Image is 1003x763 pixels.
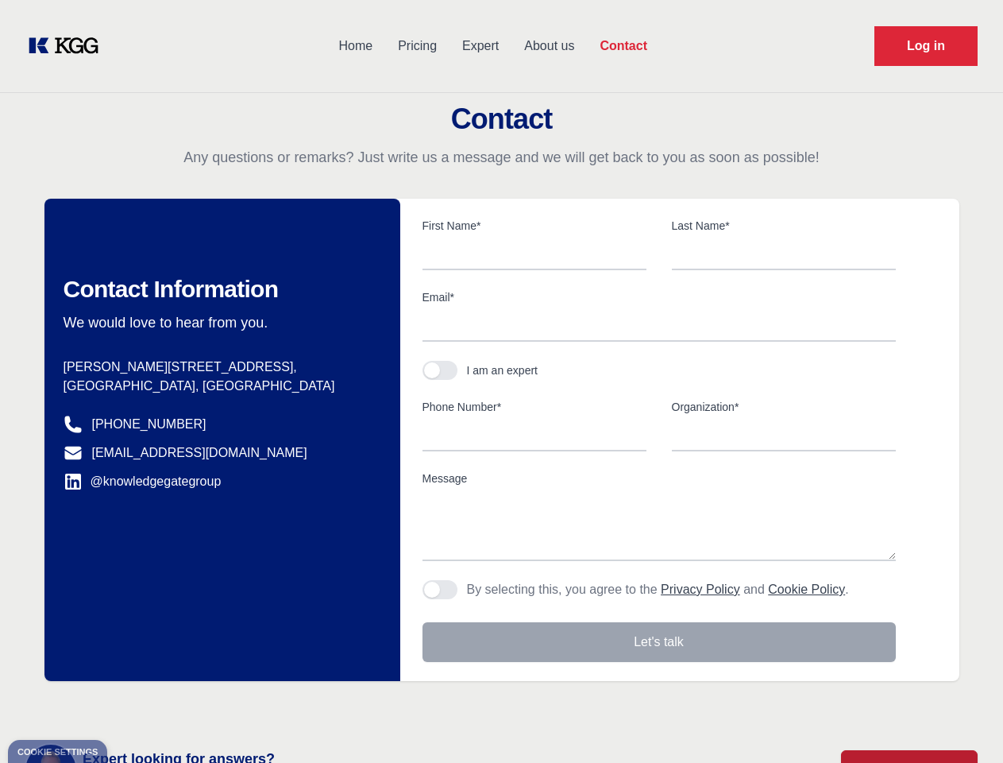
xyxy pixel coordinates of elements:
div: Cookie settings [17,748,98,757]
a: Pricing [385,25,449,67]
a: Privacy Policy [661,583,740,596]
a: About us [511,25,587,67]
a: KOL Knowledge Platform: Talk to Key External Experts (KEE) [25,33,111,59]
label: Organization* [672,399,896,415]
p: Any questions or remarks? Just write us a message and we will get back to you as soon as possible! [19,148,984,167]
label: Last Name* [672,218,896,234]
a: [PHONE_NUMBER] [92,415,206,434]
p: By selecting this, you agree to the and . [467,580,849,599]
a: Expert [449,25,511,67]
a: [EMAIL_ADDRESS][DOMAIN_NAME] [92,443,307,463]
a: Home [326,25,385,67]
a: Cookie Policy [768,583,845,596]
h2: Contact Information [64,275,375,304]
a: @knowledgegategroup [64,472,222,491]
button: Let's talk [422,622,896,662]
label: First Name* [422,218,646,234]
p: [GEOGRAPHIC_DATA], [GEOGRAPHIC_DATA] [64,377,375,396]
a: Request Demo [874,26,978,66]
p: We would love to hear from you. [64,313,375,332]
label: Email* [422,289,896,305]
a: Contact [587,25,660,67]
label: Phone Number* [422,399,646,415]
p: [PERSON_NAME][STREET_ADDRESS], [64,358,375,377]
div: I am an expert [467,362,538,378]
label: Message [422,471,896,486]
h2: Contact [19,103,984,135]
iframe: Chat Widget [924,687,1003,763]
